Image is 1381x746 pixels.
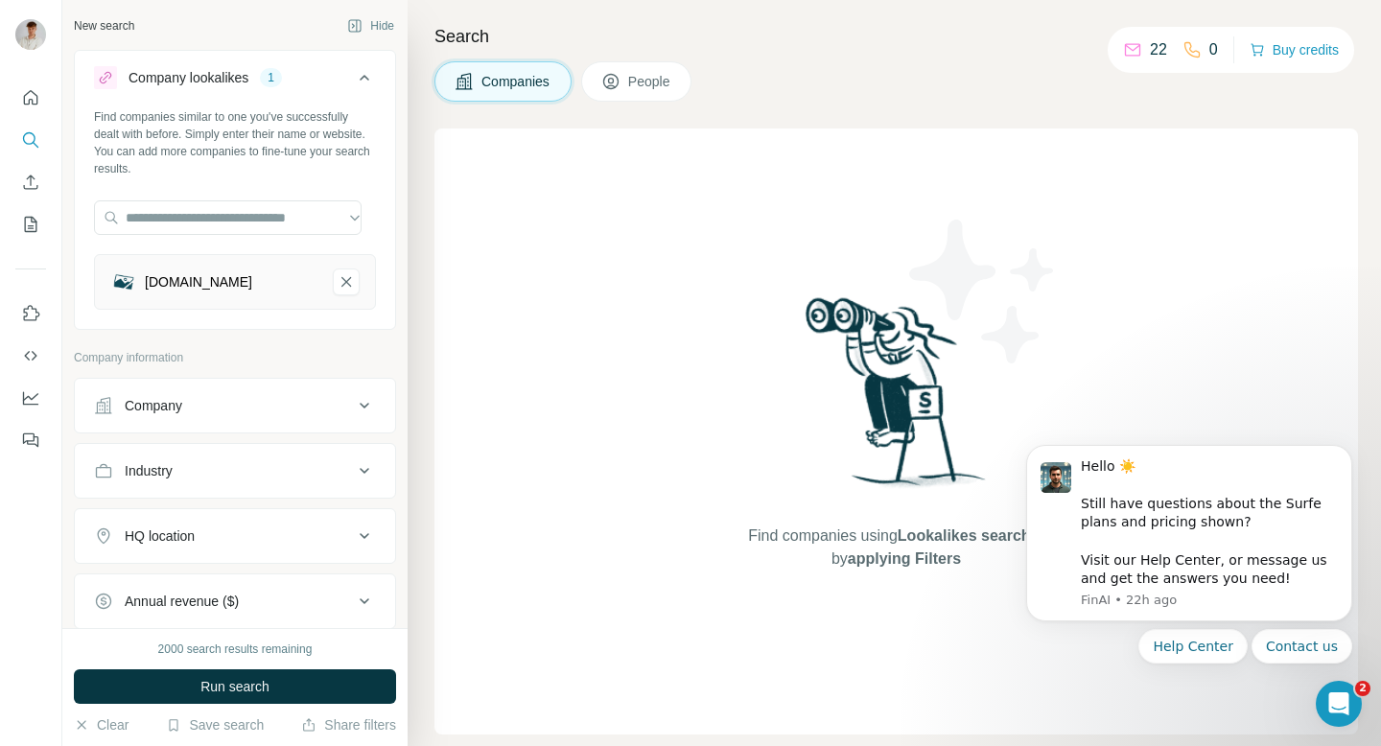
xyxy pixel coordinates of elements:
button: Annual revenue ($) [75,578,395,624]
button: Dashboard [15,381,46,415]
button: Company lookalikes1 [75,55,395,108]
img: Surfe Illustration - Stars [897,205,1069,378]
button: Save search [166,715,264,734]
button: Hide [334,12,408,40]
iframe: Intercom live chat [1316,681,1362,727]
button: Search [15,123,46,157]
button: Use Surfe on LinkedIn [15,296,46,331]
button: Quick start [15,81,46,115]
button: Enrich CSV [15,165,46,199]
div: [DOMAIN_NAME] [145,272,252,291]
div: Company lookalikes [129,68,248,87]
div: Find companies similar to one you've successfully dealt with before. Simply enter their name or w... [94,108,376,177]
div: New search [74,17,134,35]
span: applying Filters [848,550,961,567]
iframe: Intercom notifications message [997,416,1381,694]
div: Industry [125,461,173,480]
span: 2 [1355,681,1370,696]
span: Find companies using or by [742,525,1049,571]
span: Lookalikes search [898,527,1031,544]
p: Company information [74,349,396,366]
span: Run search [200,677,269,696]
div: Annual revenue ($) [125,592,239,611]
button: My lists [15,207,46,242]
button: Industry [75,448,395,494]
button: Clear [74,715,129,734]
p: 0 [1209,38,1218,61]
button: Share filters [301,715,396,734]
div: Company [125,396,182,415]
div: 1 [260,69,282,86]
div: HQ location [125,526,195,546]
p: 22 [1150,38,1167,61]
button: Run search [74,669,396,704]
span: Companies [481,72,551,91]
button: Company [75,383,395,429]
img: pizzanawypasie.eu-logo [110,268,137,295]
button: Buy credits [1250,36,1339,63]
button: Feedback [15,423,46,457]
button: pizzanawypasie.eu-remove-button [333,268,360,295]
div: 2000 search results remaining [158,641,313,658]
button: Use Surfe API [15,338,46,373]
button: HQ location [75,513,395,559]
img: Surfe Illustration - Woman searching with binoculars [797,292,996,506]
span: People [628,72,672,91]
h4: Search [434,23,1358,50]
img: Avatar [15,19,46,50]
